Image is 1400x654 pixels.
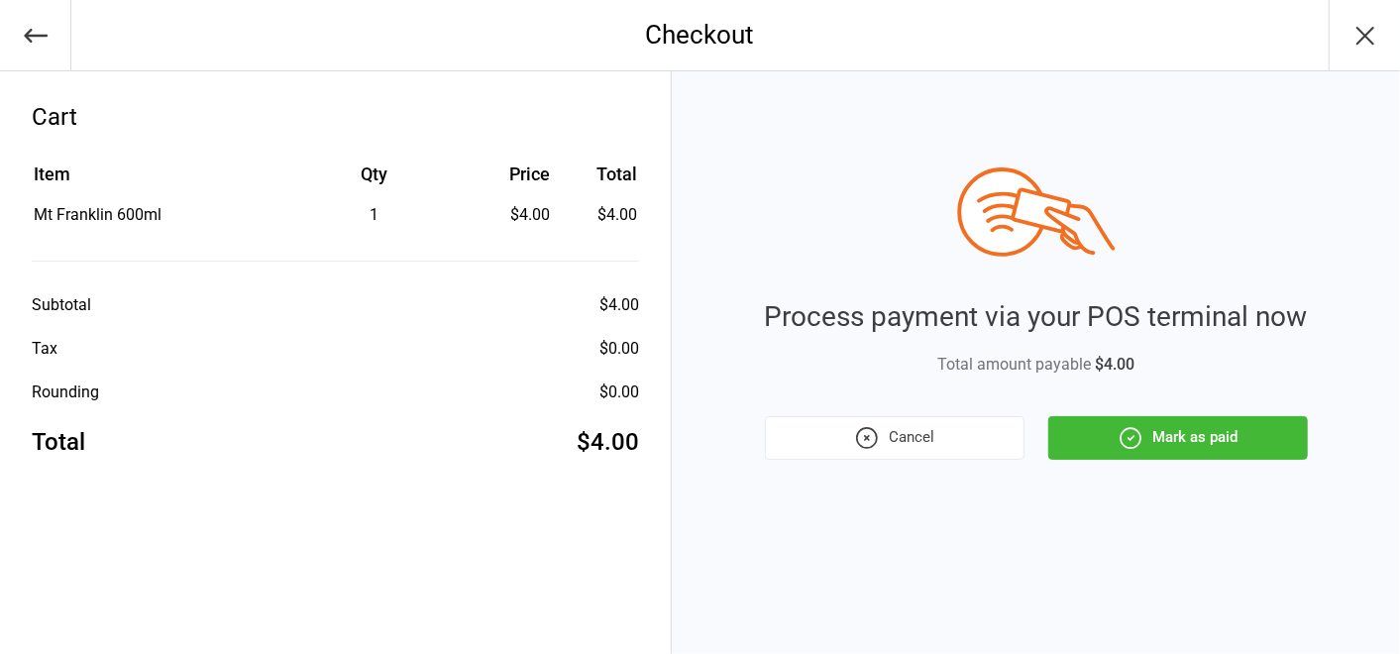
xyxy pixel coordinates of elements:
div: $4.00 [599,293,639,317]
div: Tax [32,337,57,361]
div: 1 [286,203,462,227]
div: Subtotal [32,293,91,317]
span: Mt Franklin 600ml [34,205,162,224]
button: Cancel [765,416,1024,460]
div: Total [32,424,85,460]
div: Total amount payable [765,353,1308,377]
th: Item [34,161,284,201]
div: $4.00 [464,203,549,227]
div: Price [464,161,549,187]
div: Cart [32,99,639,135]
div: Rounding [32,381,99,404]
th: Qty [286,161,462,201]
div: $0.00 [599,337,639,361]
button: Mark as paid [1048,416,1308,460]
div: $4.00 [577,424,639,460]
div: Process payment via your POS terminal now [765,296,1308,338]
span: $4.00 [1095,355,1134,374]
div: $0.00 [599,381,639,404]
td: $4.00 [558,203,638,227]
th: Total [558,161,638,201]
